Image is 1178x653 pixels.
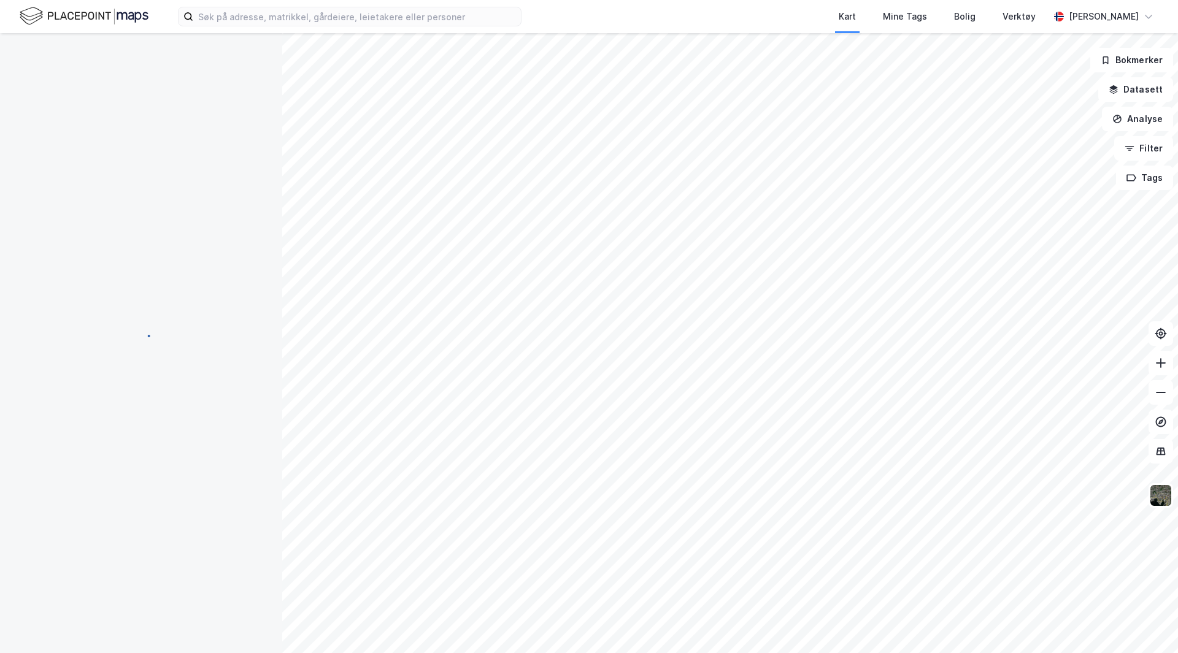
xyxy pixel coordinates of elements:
img: 9k= [1149,484,1172,507]
button: Bokmerker [1090,48,1173,72]
button: Tags [1116,166,1173,190]
div: Bolig [954,9,976,24]
div: Verktøy [1003,9,1036,24]
button: Datasett [1098,77,1173,102]
div: Mine Tags [883,9,927,24]
button: Analyse [1102,107,1173,131]
div: Kontrollprogram for chat [1117,594,1178,653]
div: Kart [839,9,856,24]
iframe: Chat Widget [1117,594,1178,653]
input: Søk på adresse, matrikkel, gårdeiere, leietakere eller personer [193,7,521,26]
img: logo.f888ab2527a4732fd821a326f86c7f29.svg [20,6,148,27]
div: [PERSON_NAME] [1069,9,1139,24]
button: Filter [1114,136,1173,161]
img: spinner.a6d8c91a73a9ac5275cf975e30b51cfb.svg [131,326,151,346]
